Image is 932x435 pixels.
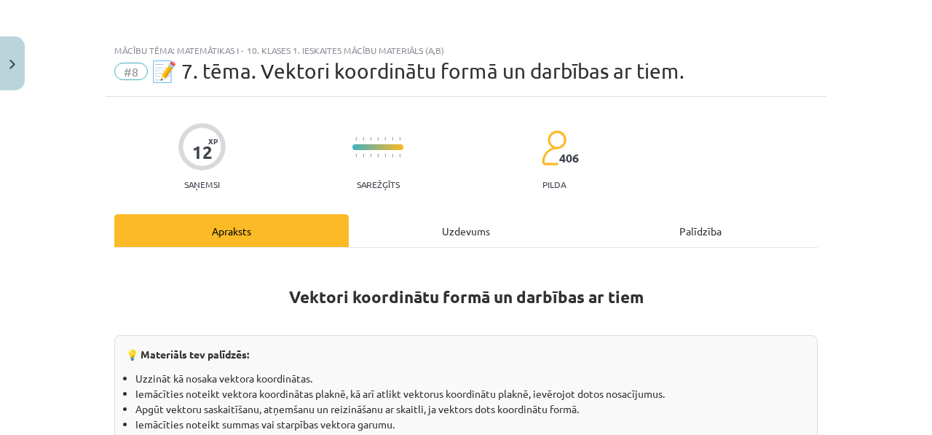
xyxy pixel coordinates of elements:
div: Palīdzība [583,214,818,247]
li: Uzzināt kā nosaka vektora koordinātas. [135,371,806,386]
p: Saņemsi [178,179,226,189]
div: Uzdevums [349,214,583,247]
img: icon-short-line-57e1e144782c952c97e751825c79c345078a6d821885a25fce030b3d8c18986b.svg [399,154,400,157]
img: icon-short-line-57e1e144782c952c97e751825c79c345078a6d821885a25fce030b3d8c18986b.svg [377,137,379,141]
p: pilda [542,179,566,189]
img: icon-short-line-57e1e144782c952c97e751825c79c345078a6d821885a25fce030b3d8c18986b.svg [392,154,393,157]
img: icon-short-line-57e1e144782c952c97e751825c79c345078a6d821885a25fce030b3d8c18986b.svg [355,154,357,157]
img: icon-short-line-57e1e144782c952c97e751825c79c345078a6d821885a25fce030b3d8c18986b.svg [363,137,364,141]
img: icon-short-line-57e1e144782c952c97e751825c79c345078a6d821885a25fce030b3d8c18986b.svg [384,137,386,141]
img: icon-short-line-57e1e144782c952c97e751825c79c345078a6d821885a25fce030b3d8c18986b.svg [392,137,393,141]
img: icon-short-line-57e1e144782c952c97e751825c79c345078a6d821885a25fce030b3d8c18986b.svg [384,154,386,157]
div: Apraksts [114,214,349,247]
li: Iemācīties noteikt summas vai starpības vektora garumu. [135,417,806,432]
img: icon-short-line-57e1e144782c952c97e751825c79c345078a6d821885a25fce030b3d8c18986b.svg [370,154,371,157]
img: icon-close-lesson-0947bae3869378f0d4975bcd49f059093ad1ed9edebbc8119c70593378902aed.svg [9,60,15,69]
strong: 💡 Materiāls tev palīdzēs: [126,348,249,361]
img: icon-short-line-57e1e144782c952c97e751825c79c345078a6d821885a25fce030b3d8c18986b.svg [399,137,400,141]
li: Apgūt vektoru saskaitīšanu, atņemšanu un reizināšanu ar skaitli, ja vektors dots koordinātu formā. [135,401,806,417]
img: icon-short-line-57e1e144782c952c97e751825c79c345078a6d821885a25fce030b3d8c18986b.svg [370,137,371,141]
li: Iemācīties noteikt vektora koordinātas plaknē, kā arī atlikt vektorus koordinātu plaknē, ievērojo... [135,386,806,401]
strong: Vektori koordinātu formā un darbības ar tiem [289,286,644,307]
img: icon-short-line-57e1e144782c952c97e751825c79c345078a6d821885a25fce030b3d8c18986b.svg [363,154,364,157]
img: icon-short-line-57e1e144782c952c97e751825c79c345078a6d821885a25fce030b3d8c18986b.svg [355,137,357,141]
div: 12 [192,142,213,162]
p: Sarežģīts [357,179,400,189]
span: XP [208,137,218,145]
div: Mācību tēma: Matemātikas i - 10. klases 1. ieskaites mācību materiāls (a,b) [114,45,818,55]
span: 📝 7. tēma. Vektori koordinātu formā un darbības ar tiem. [151,59,684,83]
img: icon-short-line-57e1e144782c952c97e751825c79c345078a6d821885a25fce030b3d8c18986b.svg [377,154,379,157]
img: students-c634bb4e5e11cddfef0936a35e636f08e4e9abd3cc4e673bd6f9a4125e45ecb1.svg [541,130,566,166]
span: #8 [114,63,148,80]
span: 406 [559,152,579,165]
